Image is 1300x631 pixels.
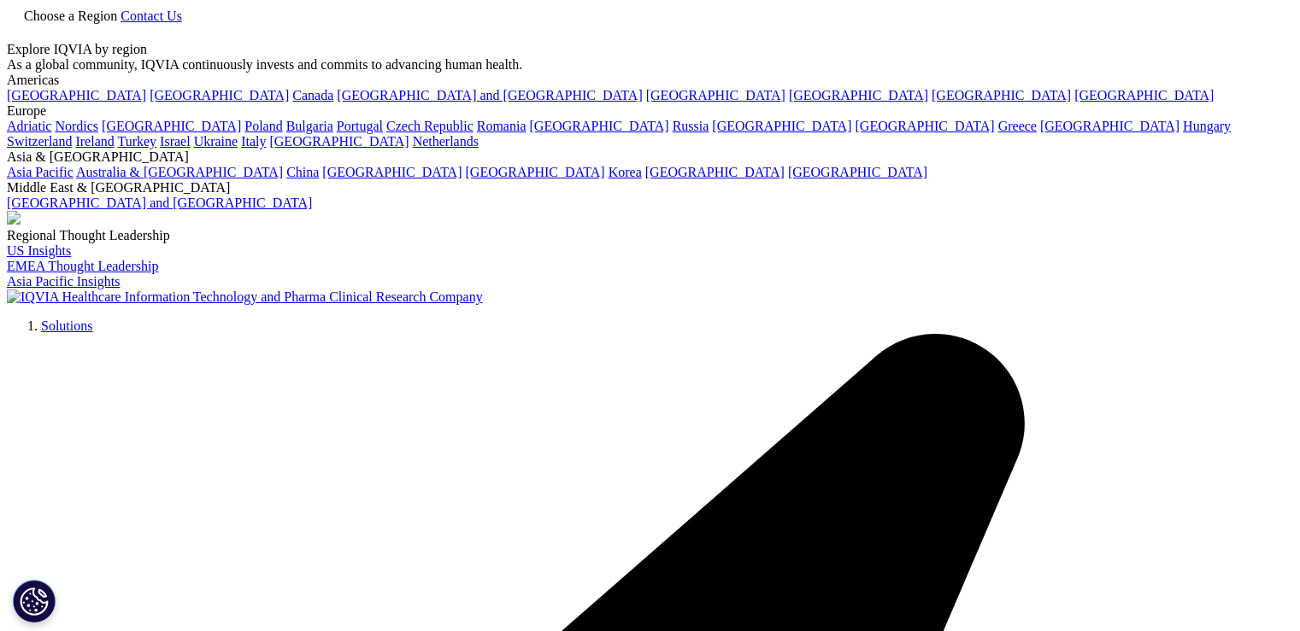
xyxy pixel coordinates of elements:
[117,134,156,149] a: Turkey
[7,119,51,133] a: Adriatic
[788,165,927,179] a: [GEOGRAPHIC_DATA]
[7,103,1293,119] div: Europe
[789,88,928,102] a: [GEOGRAPHIC_DATA]
[55,119,98,133] a: Nordics
[413,134,479,149] a: Netherlands
[102,119,241,133] a: [GEOGRAPHIC_DATA]
[932,88,1071,102] a: [GEOGRAPHIC_DATA]
[337,119,383,133] a: Portugal
[1040,119,1179,133] a: [GEOGRAPHIC_DATA]
[7,228,1293,243] div: Regional Thought Leadership
[7,149,1293,165] div: Asia & [GEOGRAPHIC_DATA]
[244,119,282,133] a: Poland
[7,180,1293,196] div: Middle East & [GEOGRAPHIC_DATA]
[1074,88,1214,102] a: [GEOGRAPHIC_DATA]
[856,119,995,133] a: [GEOGRAPHIC_DATA]
[7,57,1293,73] div: As a global community, IQVIA continuously invests and commits to advancing human health.
[7,73,1293,88] div: Americas
[530,119,669,133] a: [GEOGRAPHIC_DATA]
[7,42,1293,57] div: Explore IQVIA by region
[322,165,462,179] a: [GEOGRAPHIC_DATA]
[7,134,72,149] a: Switzerland
[466,165,605,179] a: [GEOGRAPHIC_DATA]
[160,134,191,149] a: Israel
[13,580,56,622] button: Cookies Settings
[609,165,642,179] a: Korea
[7,289,483,305] img: IQVIA Healthcare Information Technology and Pharma Clinical Research Company
[269,134,409,149] a: [GEOGRAPHIC_DATA]
[7,243,71,258] a: US Insights
[998,119,1037,133] a: Greece
[7,274,120,289] a: Asia Pacific Insights
[1183,119,1231,133] a: Hungary
[477,119,526,133] a: Romania
[7,196,312,210] a: [GEOGRAPHIC_DATA] and [GEOGRAPHIC_DATA]
[7,259,158,273] a: EMEA Thought Leadership
[121,9,182,23] a: Contact Us
[7,88,146,102] a: [GEOGRAPHIC_DATA]
[76,165,283,179] a: Australia & [GEOGRAPHIC_DATA]
[673,119,709,133] a: Russia
[41,318,92,333] a: Solutions
[337,88,642,102] a: [GEOGRAPHIC_DATA] and [GEOGRAPHIC_DATA]
[712,119,851,133] a: [GEOGRAPHIC_DATA]
[645,165,785,179] a: [GEOGRAPHIC_DATA]
[386,119,474,133] a: Czech Republic
[194,134,238,149] a: Ukraine
[646,88,785,102] a: [GEOGRAPHIC_DATA]
[75,134,114,149] a: Ireland
[292,88,333,102] a: Canada
[286,165,319,179] a: China
[7,211,21,225] img: 2093_analyzing-data-using-big-screen-display-and-laptop.png
[241,134,266,149] a: Italy
[286,119,333,133] a: Bulgaria
[150,88,289,102] a: [GEOGRAPHIC_DATA]
[24,9,117,23] span: Choose a Region
[7,165,74,179] a: Asia Pacific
